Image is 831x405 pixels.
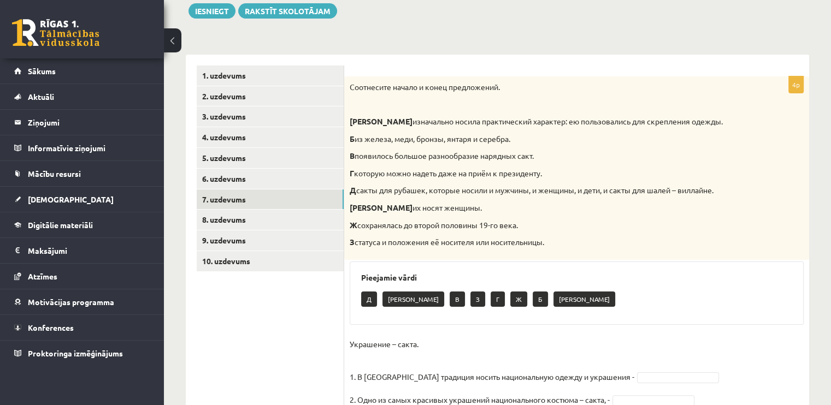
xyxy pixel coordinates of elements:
legend: Informatīvie ziņojumi [28,135,150,160]
a: Rīgas 1. Tālmācības vidusskola [12,19,99,46]
p: Д [361,291,377,307]
span: Atzīmes [28,271,57,281]
a: 1. uzdevums [197,65,344,86]
p: статуса и положения её носителя или носительницы. [350,237,749,248]
p: [PERSON_NAME] [382,291,444,307]
a: [DEMOGRAPHIC_DATA] [14,187,150,212]
p: сакты для рубашек, которые носили и мужчины, и женщины, и дети, и сакты для шалей – виллайне. [350,185,749,196]
a: Sākums [14,58,150,84]
a: 2. uzdevums [197,86,344,106]
p: Б [533,291,548,307]
p: Ж [510,291,527,307]
a: 6. uzdevums [197,169,344,189]
span: Mācību resursi [28,169,81,178]
strong: Б [350,134,355,144]
p: Украшение – сакта. 1. В [GEOGRAPHIC_DATA] традиция носить национальную одежду и украшения - [350,336,634,385]
p: Соотнесите начало и конец предложений. [350,82,749,93]
p: которую можно надеть даже на приём к президенту. [350,168,749,179]
p: их носят женщины. [350,202,749,213]
a: Informatīvie ziņojumi [14,135,150,160]
h3: Pieejamie vārdi [361,273,792,282]
strong: Ж [350,220,357,230]
p: 4p [788,76,804,93]
a: 8. uzdevums [197,210,344,230]
strong: Г [350,168,354,178]
span: Proktoringa izmēģinājums [28,348,123,358]
p: изначально носила практический характер: ею пользовались для скрепления одежды. [350,116,749,127]
a: Maksājumi [14,238,150,263]
a: Atzīmes [14,264,150,289]
strong: Д [350,185,356,195]
span: Digitālie materiāli [28,220,93,230]
p: из железа, меди, бронзы, янтаря и серебра. [350,134,749,145]
p: сохранялась до второй половины 19-го века. [350,220,749,231]
a: Ziņojumi [14,110,150,135]
p: появилось большое разнообразие нарядных сакт. [350,151,749,162]
span: Motivācijas programma [28,297,114,307]
a: Digitālie materiāli [14,212,150,237]
strong: [PERSON_NAME] [350,202,412,212]
p: З [470,291,485,307]
a: Mācību resursi [14,161,150,186]
a: 3. uzdevums [197,106,344,127]
strong: З [350,237,355,247]
a: 9. uzdevums [197,230,344,251]
a: Aktuāli [14,84,150,109]
a: Proktoringa izmēģinājums [14,341,150,366]
a: Konferences [14,315,150,340]
span: Aktuāli [28,92,54,102]
a: 4. uzdevums [197,127,344,147]
a: 10. uzdevums [197,251,344,271]
button: Iesniegt [188,3,235,19]
a: 5. uzdevums [197,148,344,168]
p: В [450,291,465,307]
legend: Ziņojumi [28,110,150,135]
legend: Maksājumi [28,238,150,263]
strong: [PERSON_NAME] [350,116,412,126]
p: Г [491,291,505,307]
span: Konferences [28,323,74,332]
span: Sākums [28,66,56,76]
strong: В [350,151,355,160]
span: [DEMOGRAPHIC_DATA] [28,194,114,204]
a: 7. uzdevums [197,189,344,210]
a: Rakstīt skolotājam [238,3,337,19]
p: [PERSON_NAME] [553,291,615,307]
a: Motivācijas programma [14,289,150,314]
